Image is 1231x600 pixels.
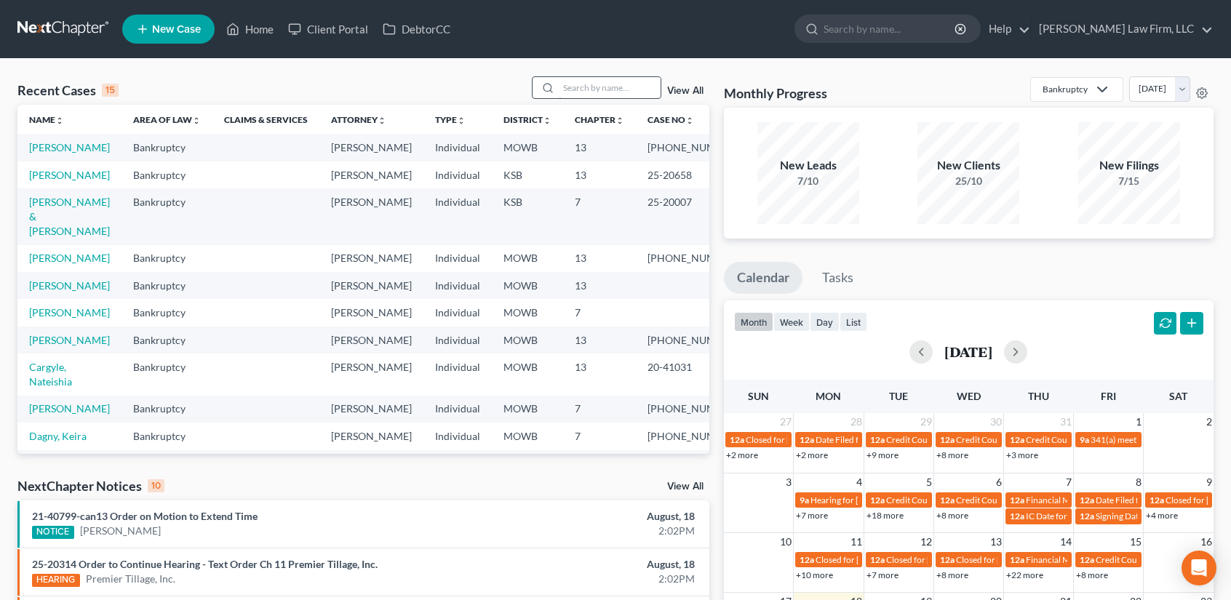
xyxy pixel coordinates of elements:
[121,272,212,299] td: Bankruptcy
[636,188,749,244] td: 25-20007
[121,327,212,353] td: Bankruptcy
[1006,449,1038,460] a: +3 more
[563,396,636,423] td: 7
[423,134,492,161] td: Individual
[919,413,933,431] span: 29
[867,569,899,580] a: +7 more
[102,84,119,97] div: 15
[870,495,885,505] span: 12a
[32,558,378,570] a: 25-20314 Order to Continue Hearing - Text Order Ch 11 Premier Tillage, Inc.
[492,272,563,299] td: MOWB
[800,554,814,565] span: 12a
[121,396,212,423] td: Bankruptcy
[563,272,636,299] td: 13
[492,188,563,244] td: KSB
[981,16,1030,42] a: Help
[483,557,694,572] div: August, 18
[121,188,212,244] td: Bankruptcy
[121,245,212,272] td: Bankruptcy
[889,390,908,402] span: Tue
[492,134,563,161] td: MOWB
[1080,434,1089,445] span: 9a
[543,116,551,125] i: unfold_more
[319,134,423,161] td: [PERSON_NAME]
[748,390,769,402] span: Sun
[989,413,1003,431] span: 30
[809,262,867,294] a: Tasks
[1101,390,1116,402] span: Fri
[1134,473,1143,491] span: 8
[29,430,87,442] a: Dagny, Keira
[730,434,744,445] span: 12a
[995,473,1003,491] span: 6
[1080,554,1094,565] span: 12a
[121,161,212,188] td: Bankruptcy
[563,299,636,326] td: 7
[563,353,636,395] td: 13
[492,327,563,353] td: MOWB
[1043,83,1088,95] div: Bankruptcy
[29,169,110,181] a: [PERSON_NAME]
[80,524,161,538] a: [PERSON_NAME]
[1026,554,1195,565] span: Financial Management for [PERSON_NAME]
[1091,434,1231,445] span: 341(a) meeting for [PERSON_NAME]
[492,245,563,272] td: MOWB
[29,402,110,415] a: [PERSON_NAME]
[867,510,904,521] a: +18 more
[1059,533,1073,551] span: 14
[936,510,968,521] a: +8 more
[956,495,1107,505] span: Credit Counseling for [PERSON_NAME]
[1182,551,1216,585] div: Open Intercom Messenger
[940,495,955,505] span: 12a
[1026,495,1195,505] span: Financial Management for [PERSON_NAME]
[319,161,423,188] td: [PERSON_NAME]
[636,423,749,449] td: [PHONE_NUMBER]
[925,473,933,491] span: 5
[800,495,809,505] span: 9a
[796,449,828,460] a: +2 more
[319,299,423,326] td: [PERSON_NAME]
[1010,434,1024,445] span: 12a
[148,479,164,492] div: 10
[559,77,661,98] input: Search by name...
[1078,174,1180,188] div: 7/15
[1010,554,1024,565] span: 12a
[457,116,466,125] i: unfold_more
[32,526,74,539] div: NOTICE
[29,252,110,264] a: [PERSON_NAME]
[870,434,885,445] span: 12a
[319,245,423,272] td: [PERSON_NAME]
[940,434,955,445] span: 12a
[1078,157,1180,174] div: New Filings
[667,481,704,492] a: View All
[800,434,814,445] span: 12a
[667,86,704,96] a: View All
[636,353,749,395] td: 20-41031
[1028,390,1049,402] span: Thu
[956,434,1107,445] span: Credit Counseling for [PERSON_NAME]
[423,272,492,299] td: Individual
[956,554,1153,565] span: Closed for [PERSON_NAME][GEOGRAPHIC_DATA]
[378,116,386,125] i: unfold_more
[1080,495,1094,505] span: 12a
[1010,495,1024,505] span: 12a
[423,327,492,353] td: Individual
[1064,473,1073,491] span: 7
[32,510,258,522] a: 21-40799-can13 Order on Motion to Extend Time
[870,554,885,565] span: 12a
[423,423,492,449] td: Individual
[319,188,423,244] td: [PERSON_NAME]
[29,196,110,237] a: [PERSON_NAME] & [PERSON_NAME]
[636,396,749,423] td: [PHONE_NUMBER]
[212,105,319,134] th: Claims & Services
[423,396,492,423] td: Individual
[636,245,749,272] td: [PHONE_NUMBER]
[648,114,694,125] a: Case Nounfold_more
[824,15,957,42] input: Search by name...
[1010,511,1024,521] span: 12a
[810,495,924,505] span: Hearing for [PERSON_NAME]
[757,157,859,174] div: New Leads
[423,353,492,395] td: Individual
[423,188,492,244] td: Individual
[281,16,375,42] a: Client Portal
